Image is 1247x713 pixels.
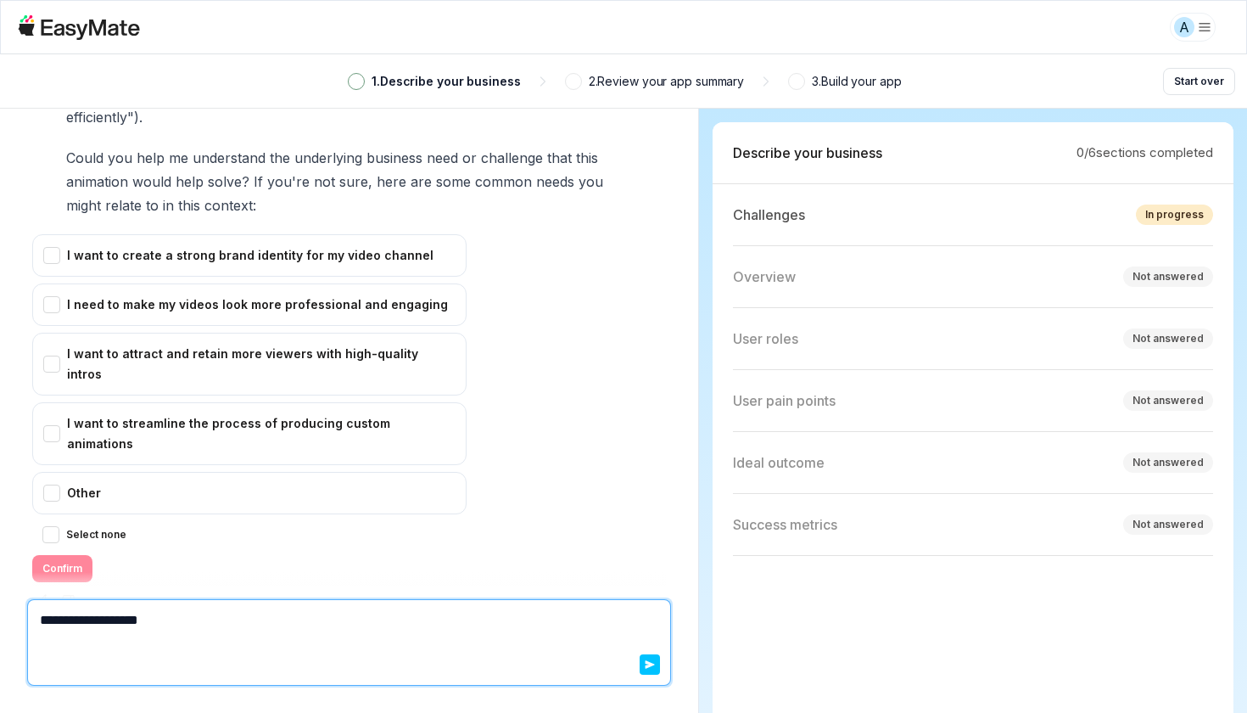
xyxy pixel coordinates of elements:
span: not [314,170,335,194]
p: 0 / 6 sections completed [1076,143,1213,163]
span: or [462,146,477,170]
span: challenge [481,146,543,170]
span: the [270,146,290,170]
span: you're [267,170,310,194]
span: Could [66,146,103,170]
p: 1 . Describe your business [372,72,521,91]
div: A [1174,17,1194,37]
span: some [436,170,471,194]
span: this [178,194,200,217]
p: Challenges [733,205,805,225]
span: underlying [294,146,362,170]
div: Not answered [1132,331,1204,346]
span: might [66,194,101,217]
span: business [366,146,422,170]
p: Describe your business [733,143,882,163]
div: Not answered [1132,517,1204,532]
span: you [579,170,603,194]
p: Success metrics [733,514,837,535]
span: help [176,170,204,194]
div: Not answered [1132,269,1204,284]
span: efficiently"). [66,105,143,129]
p: User pain points [733,390,836,411]
p: Overview [733,267,796,287]
p: Ideal outcome [733,452,825,473]
span: to [146,194,159,217]
span: would [132,170,171,194]
div: In progress [1145,207,1204,222]
span: help [137,146,165,170]
span: sure, [339,170,372,194]
span: are [411,170,432,194]
span: solve? [208,170,249,194]
span: you [108,146,132,170]
span: me [169,146,188,170]
span: relate [105,194,142,217]
div: Not answered [1132,393,1204,408]
span: needs [536,170,574,194]
span: need [427,146,458,170]
span: animation [66,170,128,194]
span: in [163,194,174,217]
p: 2 . Review your app summary [589,72,745,91]
span: this [576,146,598,170]
span: common [475,170,532,194]
p: 3 . Build your app [812,72,901,91]
label: Select none [66,525,126,545]
span: context: [204,194,256,217]
span: If [254,170,263,194]
span: understand [193,146,266,170]
button: Start over [1163,68,1235,95]
span: here [377,170,406,194]
p: User roles [733,328,798,349]
span: that [547,146,572,170]
div: Not answered [1132,455,1204,470]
